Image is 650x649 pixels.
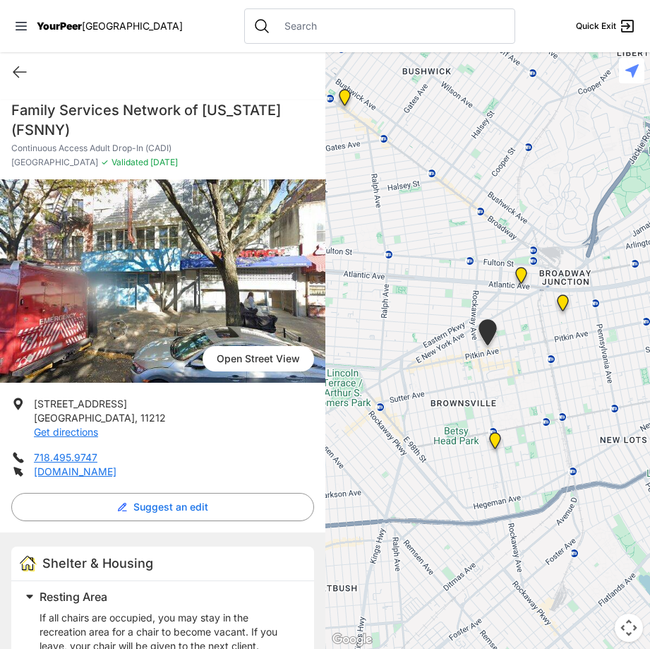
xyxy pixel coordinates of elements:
[486,432,504,455] div: Brooklyn DYCD Youth Drop-in Center
[34,398,127,410] span: [STREET_ADDRESS]
[576,20,616,32] span: Quick Exit
[512,267,530,290] div: The Gathering Place Drop-in Center
[34,465,116,477] a: [DOMAIN_NAME]
[11,157,98,168] span: [GEOGRAPHIC_DATA]
[336,89,354,112] div: Headquarters
[329,631,375,649] a: Open this area in Google Maps (opens a new window)
[34,451,97,463] a: 718.495.9747
[82,20,183,32] span: [GEOGRAPHIC_DATA]
[576,18,636,35] a: Quick Exit
[37,20,82,32] span: YourPeer
[203,346,314,371] a: Open Street View
[148,157,178,167] span: [DATE]
[133,500,208,514] span: Suggest an edit
[135,412,138,424] span: ,
[11,100,314,140] h1: Family Services Network of [US_STATE] (FSNNY)
[34,412,135,424] span: [GEOGRAPHIC_DATA]
[554,294,572,317] div: HELP Women's Shelter and Intake Center
[34,426,98,438] a: Get directions
[112,157,148,167] span: Validated
[42,556,153,571] span: Shelter & Housing
[40,590,107,604] span: Resting Area
[101,157,109,168] span: ✓
[476,319,500,351] div: Continuous Access Adult Drop-In (CADI)
[37,22,183,30] a: YourPeer[GEOGRAPHIC_DATA]
[140,412,166,424] span: 11212
[329,631,375,649] img: Google
[11,493,314,521] button: Suggest an edit
[276,19,506,33] input: Search
[11,143,314,154] p: Continuous Access Adult Drop-In (CADI)
[615,614,643,642] button: Map camera controls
